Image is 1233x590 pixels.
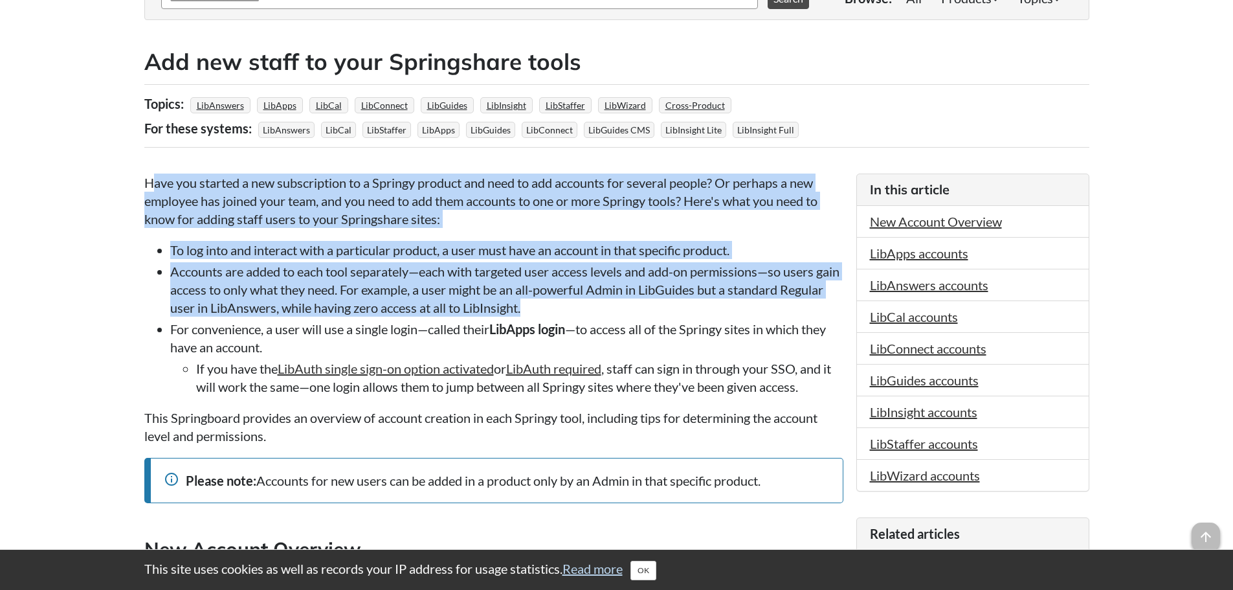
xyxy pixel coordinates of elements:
a: LibAuth single sign-on option activated [278,361,494,376]
p: This Springboard provides an overview of account creation in each Springy tool, including tips fo... [144,409,843,445]
li: For convenience, a user will use a single login—called their —to access all of the Springy sites ... [170,320,843,396]
a: LibApps [261,96,298,115]
a: New Account Overview [870,214,1002,229]
a: LibCal [314,96,344,115]
span: LibInsight Lite [661,122,726,138]
li: Accounts are added to each tool separately—each with targeted user access levels and add-on permi... [170,262,843,317]
span: arrow_upward [1192,523,1220,551]
span: LibGuides [466,122,515,138]
li: If you have the or , staff can sign in through your SSO, and it will work the same—one login allo... [196,359,843,396]
strong: LibApps login [489,321,565,337]
a: LibInsight accounts [870,404,977,420]
span: LibApps [417,122,460,138]
a: LibAnswers [195,96,246,115]
div: For these systems: [144,116,255,141]
a: LibWizard accounts [870,468,980,483]
div: Topics: [144,91,187,116]
span: LibAnswers [258,122,315,138]
div: This site uses cookies as well as records your IP address for usage statistics. [131,560,1102,580]
p: Have you started a new subscription to a Springy product and need to add accounts for several peo... [144,174,843,228]
span: LibStaffer [362,122,411,138]
a: LibCal accounts [870,309,958,324]
span: LibConnect [522,122,577,138]
a: LibInsight [485,96,528,115]
a: LibApps accounts [870,245,968,261]
span: LibCal [321,122,356,138]
a: LibStaffer accounts [870,436,978,451]
a: LibWizard [603,96,648,115]
h3: In this article [870,181,1076,199]
span: LibInsight Full [733,122,799,138]
span: LibGuides CMS [584,122,654,138]
h2: Add new staff to your Springshare tools [144,46,1089,78]
a: LibAuth required [506,361,601,376]
a: LibConnect accounts [870,341,986,356]
span: Related articles [870,526,960,541]
h3: New Account Overview [144,536,843,565]
a: LibGuides accounts [870,372,979,388]
a: arrow_upward [1192,524,1220,539]
strong: Please note: [186,473,256,488]
a: LibGuides [425,96,469,115]
button: Close [630,561,656,580]
a: LibAnswers accounts [870,277,988,293]
li: To log into and interact with a particular product, a user must have an account in that specific ... [170,241,843,259]
div: Accounts for new users can be added in a product only by an Admin in that specific product. [164,471,830,490]
a: LibConnect [359,96,410,115]
span: info [164,471,179,487]
a: Cross-Product [663,96,727,115]
a: LibStaffer [544,96,587,115]
a: Read more [562,561,623,576]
